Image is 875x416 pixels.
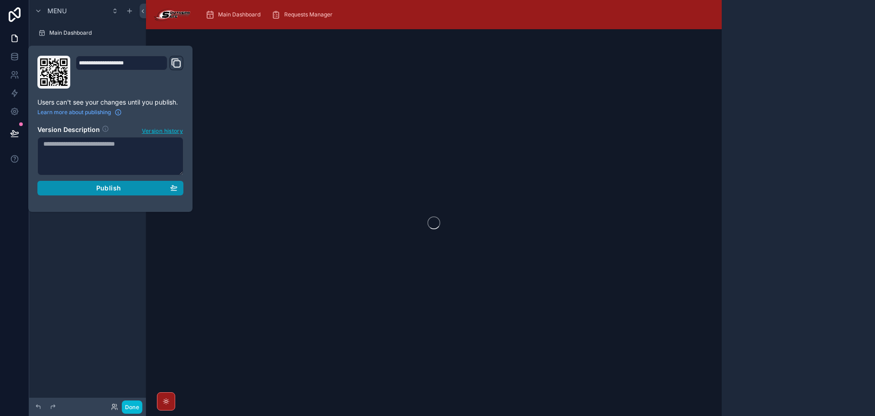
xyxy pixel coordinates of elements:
[203,6,267,23] a: Main Dashboard
[35,45,141,59] a: Requests Manager
[218,11,260,18] span: Main Dashboard
[37,109,111,116] span: Learn more about publishing
[96,184,121,192] span: Publish
[37,98,183,107] p: Users can't see your changes until you publish.
[269,6,339,23] a: Requests Manager
[47,6,67,16] span: Menu
[153,7,191,22] img: App logo
[49,29,139,37] label: Main Dashboard
[76,56,183,89] div: Domain and Custom Link
[198,5,714,25] div: scrollable content
[37,125,100,135] h2: Version Description
[284,11,333,18] span: Requests Manager
[141,125,183,135] button: Version history
[35,26,141,40] a: Main Dashboard
[142,126,183,135] span: Version history
[37,109,122,116] a: Learn more about publishing
[122,400,142,414] button: Done
[37,181,183,195] button: Publish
